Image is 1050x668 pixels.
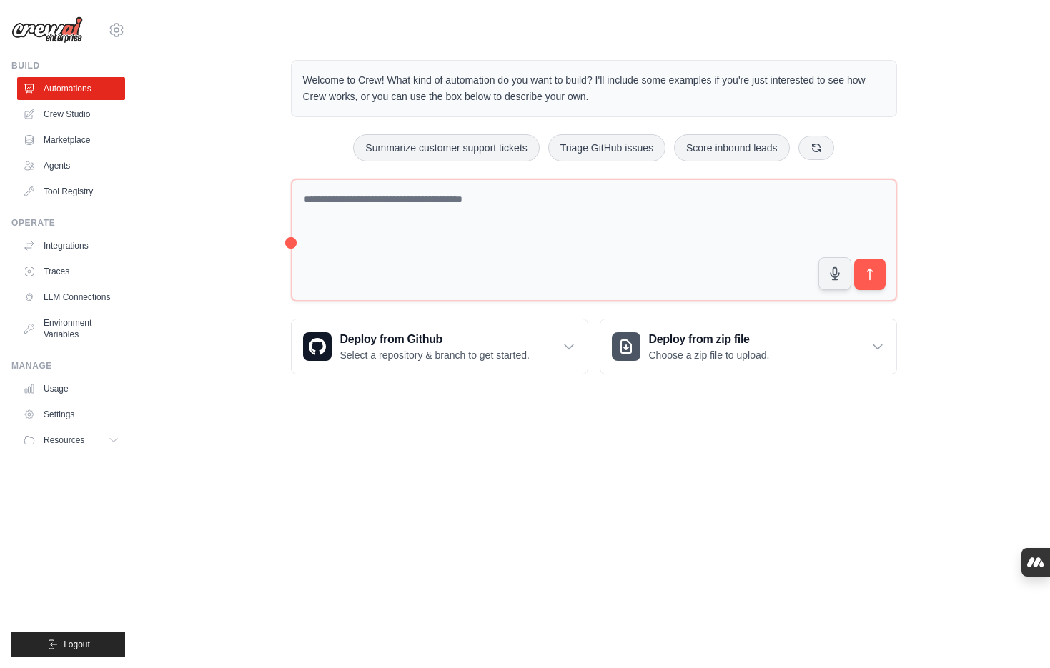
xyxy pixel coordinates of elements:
p: Welcome to Crew! What kind of automation do you want to build? I'll include some examples if you'... [303,72,885,105]
a: Automations [17,77,125,100]
a: LLM Connections [17,286,125,309]
span: Logout [64,639,90,650]
a: Agents [17,154,125,177]
a: Marketplace [17,129,125,151]
a: Traces [17,260,125,283]
button: Resources [17,429,125,452]
a: Crew Studio [17,103,125,126]
p: Choose a zip file to upload. [649,348,770,362]
div: Build [11,60,125,71]
div: Operate [11,217,125,229]
div: Manage [11,360,125,372]
p: Select a repository & branch to get started. [340,348,530,362]
button: Summarize customer support tickets [353,134,539,161]
h3: Deploy from Github [340,331,530,348]
button: Score inbound leads [674,134,790,161]
button: Logout [11,632,125,657]
a: Environment Variables [17,311,125,346]
img: Logo [11,16,83,44]
a: Tool Registry [17,180,125,203]
h3: Deploy from zip file [649,331,770,348]
a: Usage [17,377,125,400]
a: Settings [17,403,125,426]
span: Resources [44,434,84,446]
button: Triage GitHub issues [548,134,665,161]
a: Integrations [17,234,125,257]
